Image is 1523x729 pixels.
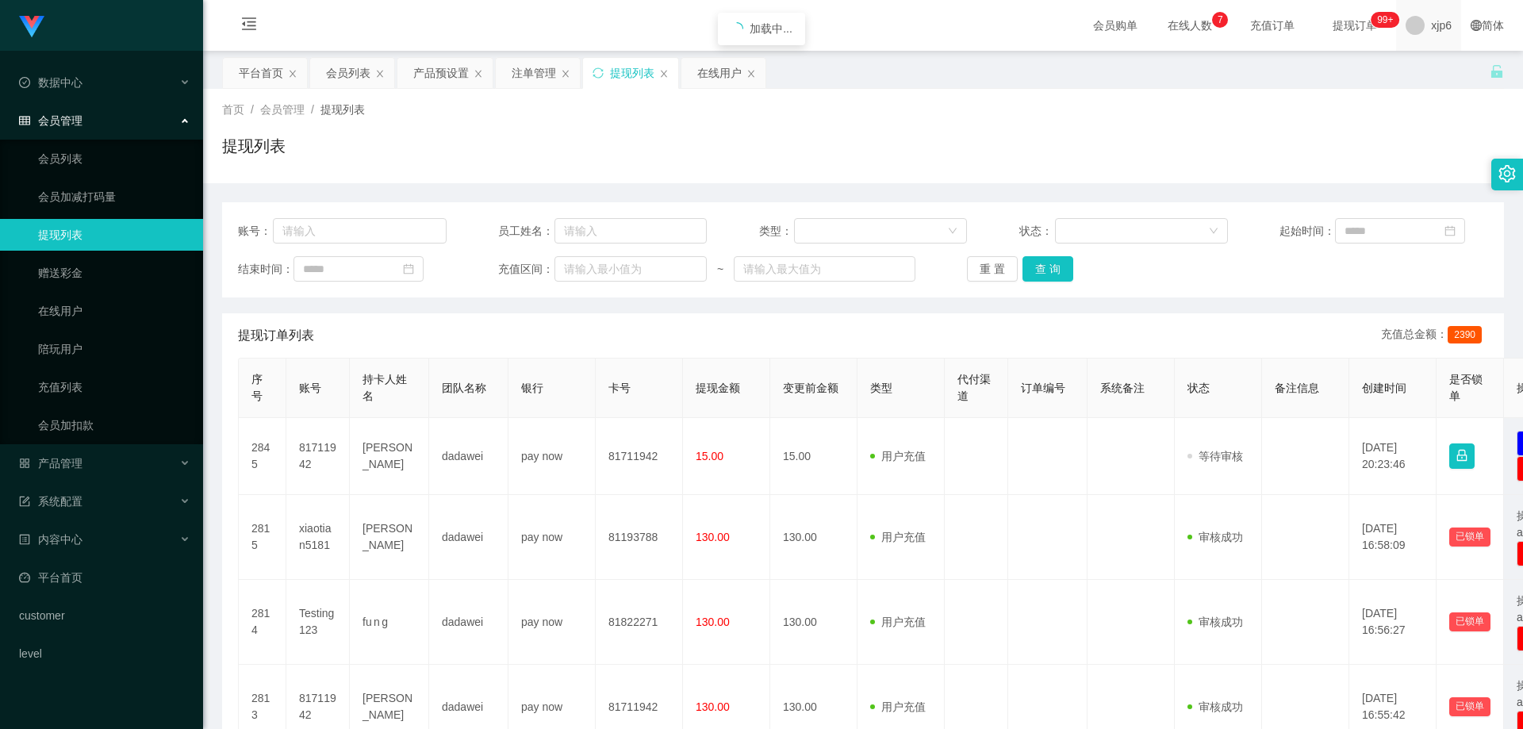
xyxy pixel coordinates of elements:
div: 会员列表 [326,58,370,88]
input: 请输入 [273,218,447,244]
span: 创建时间 [1362,382,1406,394]
i: 图标: global [1471,20,1482,31]
span: 结束时间： [238,261,293,278]
h1: 提现列表 [222,134,286,158]
a: 在线用户 [38,295,190,327]
a: 会员列表 [38,143,190,175]
span: 系统配置 [19,495,82,508]
i: 图标: menu-fold [222,1,276,52]
i: 图标: setting [1498,165,1516,182]
td: pay now [508,418,596,495]
i: 图标: calendar [1444,225,1456,236]
span: 是否锁单 [1449,373,1483,402]
input: 请输入最大值为 [734,256,915,282]
td: 2845 [239,418,286,495]
td: [PERSON_NAME] [350,418,429,495]
button: 已锁单 [1449,697,1490,716]
i: 图标: close [375,69,385,79]
i: 图标: sync [593,67,604,79]
span: 用户充值 [870,450,926,462]
td: 81822271 [596,580,683,665]
i: 图标: unlock [1490,64,1504,79]
button: 已锁单 [1449,612,1490,631]
i: 图标: calendar [403,263,414,274]
span: 加载中... [750,22,792,35]
i: 图标: table [19,115,30,126]
span: / [251,103,254,116]
span: 备注信息 [1275,382,1319,394]
i: 图标: appstore-o [19,458,30,469]
span: 变更前金额 [783,382,838,394]
div: 注单管理 [512,58,556,88]
td: [PERSON_NAME] [350,495,429,580]
span: 首页 [222,103,244,116]
span: 提现列表 [320,103,365,116]
span: 审核成功 [1187,616,1243,628]
td: dadawei [429,418,508,495]
td: dadawei [429,495,508,580]
span: 会员管理 [260,103,305,116]
td: 81193788 [596,495,683,580]
input: 请输入 [554,218,707,244]
i: 图标: close [561,69,570,79]
i: 图标: close [659,69,669,79]
span: 持卡人姓名 [363,373,407,402]
td: xiaotian5181 [286,495,350,580]
span: 代付渠道 [957,373,991,402]
a: 赠送彩金 [38,257,190,289]
td: pay now [508,580,596,665]
a: 会员加扣款 [38,409,190,441]
a: 陪玩用户 [38,333,190,365]
td: pay now [508,495,596,580]
span: 内容中心 [19,533,82,546]
span: 序号 [251,373,263,402]
td: dadawei [429,580,508,665]
button: 重 置 [967,256,1018,282]
a: 图标: dashboard平台首页 [19,562,190,593]
span: 系统备注 [1100,382,1145,394]
span: 数据中心 [19,76,82,89]
sup: 169 [1371,12,1399,28]
td: 2814 [239,580,286,665]
div: 充值总金额： [1381,326,1488,345]
span: 提现金额 [696,382,740,394]
span: 员工姓名： [498,223,554,240]
span: 卡号 [608,382,631,394]
span: 状态： [1019,223,1055,240]
td: 15.00 [770,418,857,495]
i: icon: loading [731,22,743,35]
div: 平台首页 [239,58,283,88]
span: 130.00 [696,700,730,713]
span: / [311,103,314,116]
span: ~ [707,261,734,278]
span: 订单编号 [1021,382,1065,394]
span: 审核成功 [1187,531,1243,543]
button: 已锁单 [1449,528,1490,547]
td: 2815 [239,495,286,580]
i: 图标: down [1209,226,1218,237]
a: 会员加减打码量 [38,181,190,213]
span: 审核成功 [1187,700,1243,713]
div: 在线用户 [697,58,742,88]
span: 充值订单 [1242,20,1302,31]
td: Testing123 [286,580,350,665]
img: logo.9652507e.png [19,16,44,38]
span: 用户充值 [870,700,926,713]
span: 银行 [521,382,543,394]
span: 产品管理 [19,457,82,470]
input: 请输入最小值为 [554,256,707,282]
td: [DATE] 20:23:46 [1349,418,1437,495]
span: 团队名称 [442,382,486,394]
i: 图标: profile [19,534,30,545]
span: 起始时间： [1279,223,1335,240]
span: 会员管理 [19,114,82,127]
td: 130.00 [770,580,857,665]
i: 图标: down [948,226,957,237]
span: 账号： [238,223,273,240]
i: 图标: close [746,69,756,79]
span: 15.00 [696,450,723,462]
i: 图标: close [474,69,483,79]
i: 图标: close [288,69,297,79]
a: 充值列表 [38,371,190,403]
td: 130.00 [770,495,857,580]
